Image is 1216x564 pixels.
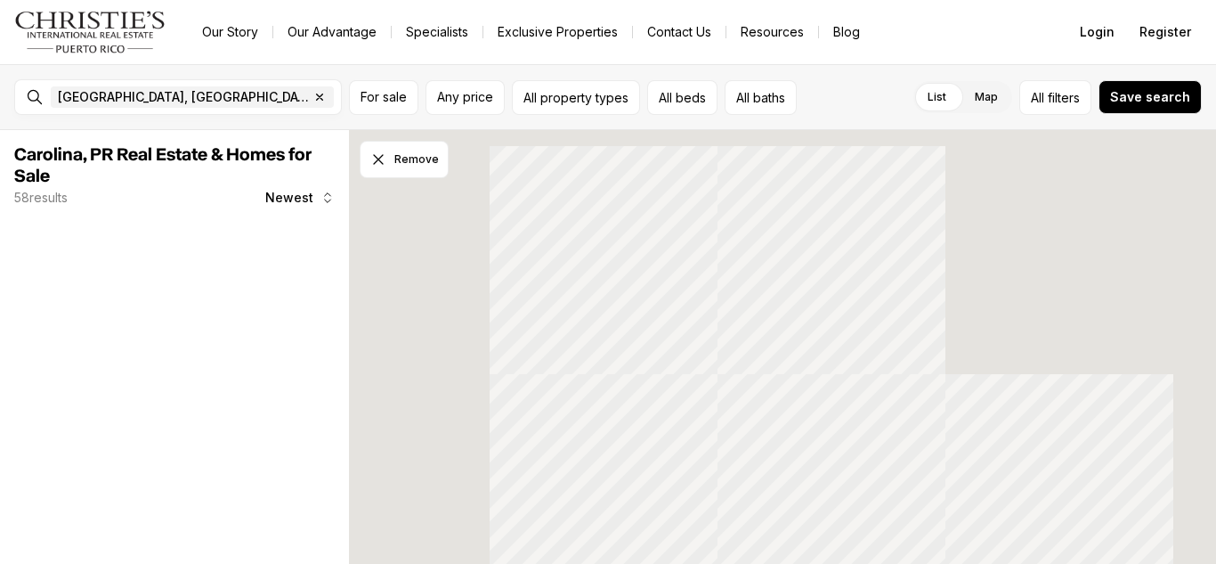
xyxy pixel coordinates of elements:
span: Save search [1110,90,1190,104]
button: Contact Us [633,20,726,45]
button: Any price [426,80,505,115]
button: Save search [1098,80,1202,114]
span: All [1031,88,1044,107]
span: For sale [361,90,407,104]
button: Login [1069,14,1125,50]
a: Resources [726,20,818,45]
a: Exclusive Properties [483,20,632,45]
span: filters [1048,88,1080,107]
label: List [913,81,961,113]
a: Specialists [392,20,482,45]
span: Any price [437,90,493,104]
a: Our Advantage [273,20,391,45]
button: All beds [647,80,717,115]
span: Carolina, PR Real Estate & Homes for Sale [14,146,312,185]
button: Newest [255,180,345,216]
button: All property types [512,80,640,115]
span: [GEOGRAPHIC_DATA], [GEOGRAPHIC_DATA], [GEOGRAPHIC_DATA] [58,90,309,104]
p: 58 results [14,191,68,205]
a: Blog [819,20,874,45]
button: Dismiss drawing [360,141,449,178]
button: Allfilters [1019,80,1091,115]
button: All baths [725,80,797,115]
span: Newest [265,191,313,205]
span: Login [1080,25,1115,39]
button: Register [1129,14,1202,50]
button: For sale [349,80,418,115]
img: logo [14,11,166,53]
span: Register [1139,25,1191,39]
label: Map [961,81,1012,113]
a: Our Story [188,20,272,45]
